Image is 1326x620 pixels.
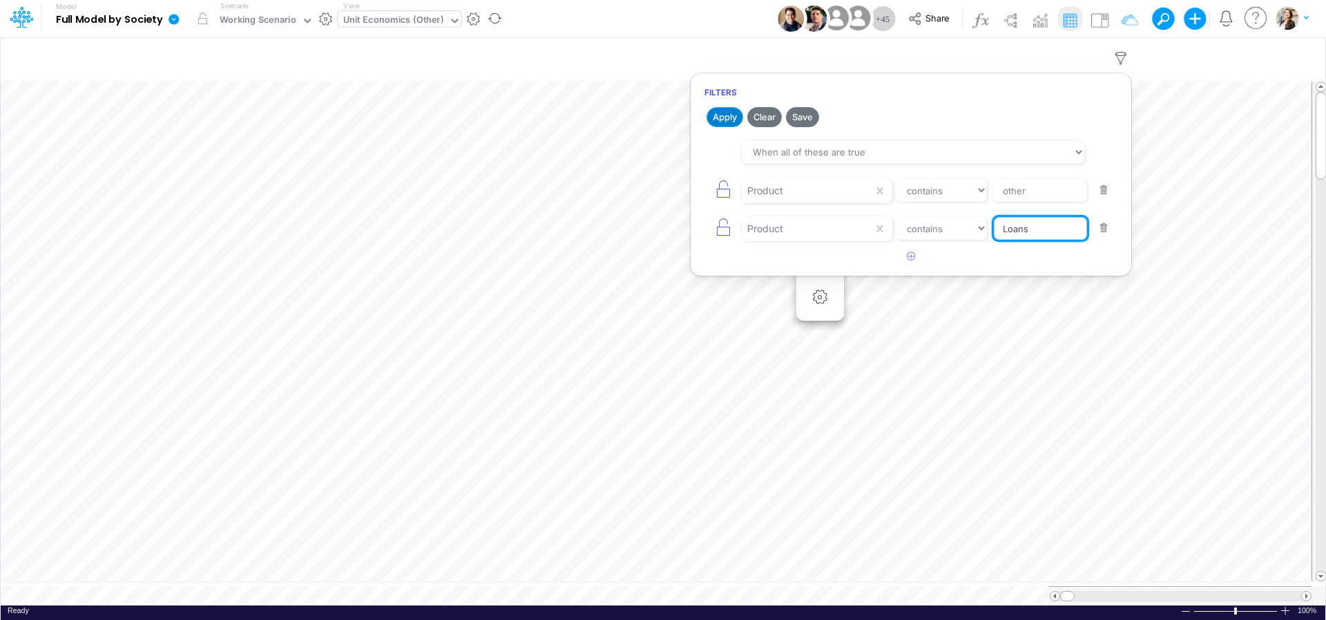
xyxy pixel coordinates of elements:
button: Share [901,8,959,30]
img: User Image Icon [800,6,827,32]
div: Product [747,183,783,198]
b: Full Model by Society [56,14,163,26]
label: Scenario [220,1,249,11]
div: Zoom Out [1180,606,1191,617]
span: Ready [8,606,29,614]
div: Working Scenario [220,13,296,29]
img: User Image Icon [820,3,852,34]
label: Model [56,3,77,11]
div: Unit Economics (Other) [343,13,444,29]
button: Apply [707,107,743,127]
div: Zoom [1193,605,1280,616]
label: View [343,1,359,11]
h6: Filters [691,80,1131,104]
button: Clear [747,107,782,127]
input: Type a title here [12,44,1025,72]
img: User Image Icon [778,6,804,32]
span: Share [925,12,949,23]
div: Zoom [1234,608,1237,614]
img: User Image Icon [843,3,874,34]
div: Product [747,221,783,236]
button: Save [786,107,819,127]
div: In Ready mode [8,605,29,616]
div: Zoom level [1298,605,1318,616]
div: Zoom In [1280,605,1291,616]
span: 100% [1298,605,1318,616]
a: Notifications [1218,10,1234,26]
span: + 45 [876,15,890,24]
